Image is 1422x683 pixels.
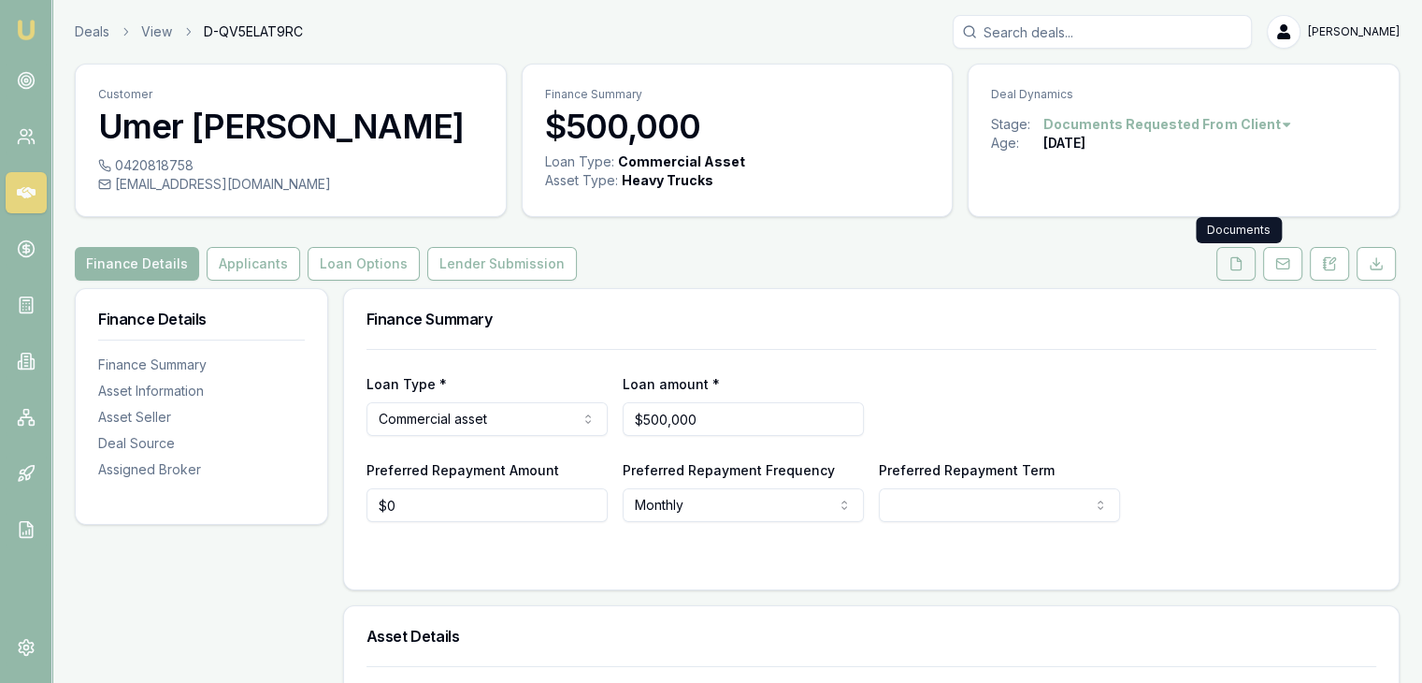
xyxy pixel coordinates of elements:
label: Loan amount * [623,376,720,392]
span: D-QV5ELAT9RC [204,22,303,41]
button: Finance Details [75,247,199,281]
label: Loan Type * [366,376,447,392]
a: View [141,22,172,41]
h3: Finance Details [98,312,305,327]
a: Applicants [203,247,304,281]
button: Applicants [207,247,300,281]
div: Asset Type : [545,171,618,190]
input: $ [366,488,608,522]
h3: $500,000 [545,108,930,145]
button: Loan Options [308,247,420,281]
div: [DATE] [1043,134,1085,153]
label: Preferred Repayment Frequency [623,462,835,478]
h3: Umer [PERSON_NAME] [98,108,483,145]
label: Preferred Repayment Amount [366,462,559,478]
input: Search deals [953,15,1252,49]
nav: breadcrumb [75,22,303,41]
div: Asset Seller [98,408,305,427]
div: Stage: [991,115,1043,134]
h3: Asset Details [366,629,1376,644]
a: Loan Options [304,247,424,281]
div: [EMAIL_ADDRESS][DOMAIN_NAME] [98,175,483,194]
div: Deal Source [98,434,305,453]
div: Age: [991,134,1043,153]
p: Customer [98,87,483,102]
div: Assigned Broker [98,460,305,479]
div: 0420818758 [98,156,483,175]
input: $ [623,402,864,436]
button: Documents Requested From Client [1043,115,1293,134]
button: Lender Submission [427,247,577,281]
div: Commercial Asset [618,153,745,171]
div: Asset Information [98,382,305,400]
h3: Finance Summary [366,312,1376,327]
a: Deals [75,22,109,41]
a: Lender Submission [424,247,581,281]
p: Finance Summary [545,87,930,102]
div: Finance Summary [98,356,305,374]
div: Documents [1196,217,1282,243]
p: Deal Dynamics [991,87,1376,102]
span: [PERSON_NAME] [1308,24,1400,39]
a: Finance Details [75,247,203,281]
div: Heavy Trucks [622,171,713,190]
label: Preferred Repayment Term [879,462,1055,478]
div: Loan Type: [545,153,614,171]
img: emu-icon-u.png [15,19,37,41]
